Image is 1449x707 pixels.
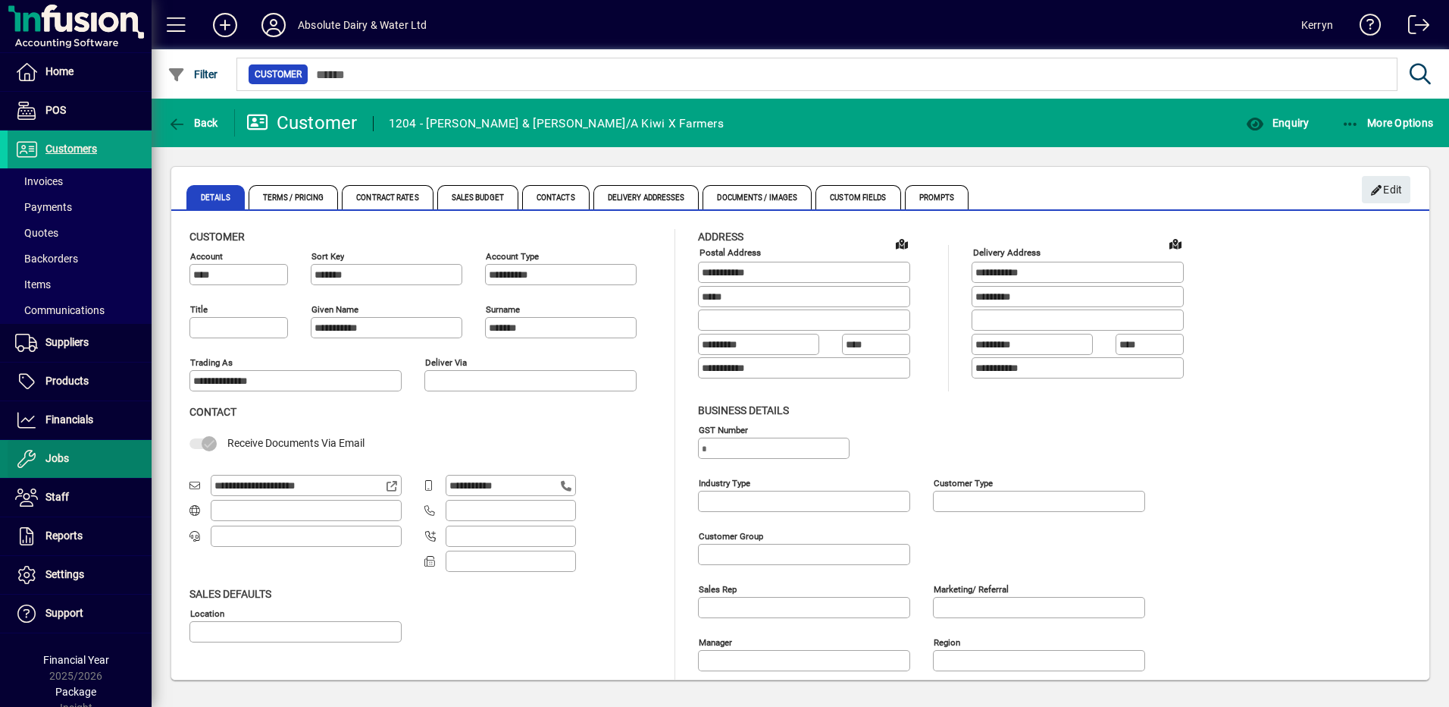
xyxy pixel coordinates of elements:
[699,583,737,594] mat-label: Sales rep
[15,175,63,187] span: Invoices
[522,185,590,209] span: Contacts
[486,304,520,315] mat-label: Surname
[437,185,518,209] span: Sales Budget
[8,479,152,517] a: Staff
[8,297,152,323] a: Communications
[45,104,66,116] span: POS
[15,304,105,316] span: Communications
[703,185,812,209] span: Documents / Images
[8,556,152,594] a: Settings
[1397,3,1430,52] a: Logout
[45,607,83,619] span: Support
[1348,3,1382,52] a: Knowledge Base
[45,529,83,542] span: Reports
[934,477,993,488] mat-label: Customer type
[186,185,245,209] span: Details
[45,452,69,464] span: Jobs
[15,253,78,265] span: Backorders
[698,404,789,416] span: Business details
[45,143,97,155] span: Customers
[190,608,224,618] mat-label: Location
[164,61,222,88] button: Filter
[190,357,233,368] mat-label: Trading as
[1163,231,1188,256] a: View on map
[1301,13,1333,37] div: Kerryn
[1246,117,1309,129] span: Enquiry
[45,568,84,580] span: Settings
[8,363,152,401] a: Products
[389,112,724,136] div: 1204 - [PERSON_NAME] & [PERSON_NAME]/A Kiwi X Farmers
[311,304,358,315] mat-label: Given name
[1338,109,1438,137] button: More Options
[699,424,748,435] mat-label: GST Number
[342,185,433,209] span: Contract Rates
[815,185,900,209] span: Custom Fields
[45,65,74,77] span: Home
[298,13,427,37] div: Absolute Dairy & Water Ltd
[934,583,1009,594] mat-label: Marketing/ Referral
[1242,109,1313,137] button: Enquiry
[1341,117,1434,129] span: More Options
[593,185,699,209] span: Delivery Addresses
[8,220,152,246] a: Quotes
[189,406,236,418] span: Contact
[8,53,152,91] a: Home
[699,636,732,647] mat-label: Manager
[189,588,271,600] span: Sales defaults
[698,231,743,243] span: Address
[8,517,152,555] a: Reports
[152,109,235,137] app-page-header-button: Back
[201,11,249,39] button: Add
[189,231,245,243] span: Customer
[486,251,539,262] mat-label: Account Type
[905,185,969,209] span: Prompts
[45,491,69,503] span: Staff
[699,530,763,541] mat-label: Customer group
[8,440,152,478] a: Jobs
[15,201,72,213] span: Payments
[15,278,51,291] span: Items
[45,413,93,426] span: Financials
[8,324,152,362] a: Suppliers
[15,227,58,239] span: Quotes
[8,92,152,130] a: POS
[8,246,152,272] a: Backorders
[45,336,89,348] span: Suppliers
[890,231,914,256] a: View on map
[425,357,467,368] mat-label: Deliver via
[249,185,339,209] span: Terms / Pricing
[190,251,223,262] mat-label: Account
[249,11,298,39] button: Profile
[164,109,222,137] button: Back
[43,654,109,666] span: Financial Year
[311,251,344,262] mat-label: Sort key
[8,194,152,220] a: Payments
[255,67,302,82] span: Customer
[167,117,218,129] span: Back
[1370,178,1403,203] span: Edit
[227,437,365,449] span: Receive Documents Via Email
[8,272,152,297] a: Items
[167,68,218,80] span: Filter
[8,401,152,439] a: Financials
[55,686,96,698] span: Package
[246,111,358,135] div: Customer
[45,375,89,387] span: Products
[8,168,152,194] a: Invoices
[1362,176,1410,203] button: Edit
[190,304,208,315] mat-label: Title
[8,595,152,633] a: Support
[699,477,750,488] mat-label: Industry type
[934,636,960,647] mat-label: Region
